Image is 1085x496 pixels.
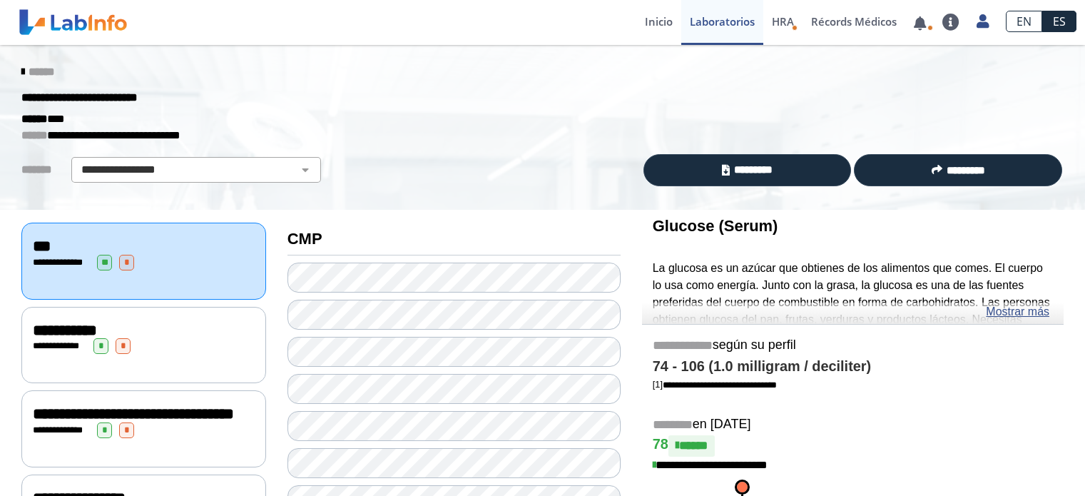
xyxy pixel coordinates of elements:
[958,440,1069,480] iframe: Help widget launcher
[653,435,1053,457] h4: 78
[287,230,322,248] b: CMP
[653,379,777,390] a: [1]
[986,303,1049,320] a: Mostrar más
[653,417,1053,433] h5: en [DATE]
[653,217,778,235] b: Glucose (Serum)
[772,14,794,29] span: HRA
[1042,11,1076,32] a: ES
[1006,11,1042,32] a: EN
[653,358,1053,375] h4: 74 - 106 (1.0 milligram / deciliter)
[653,260,1053,379] p: La glucosa es un azúcar que obtienes de los alimentos que comes. El cuerpo lo usa como energía. J...
[653,338,1053,354] h5: según su perfil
